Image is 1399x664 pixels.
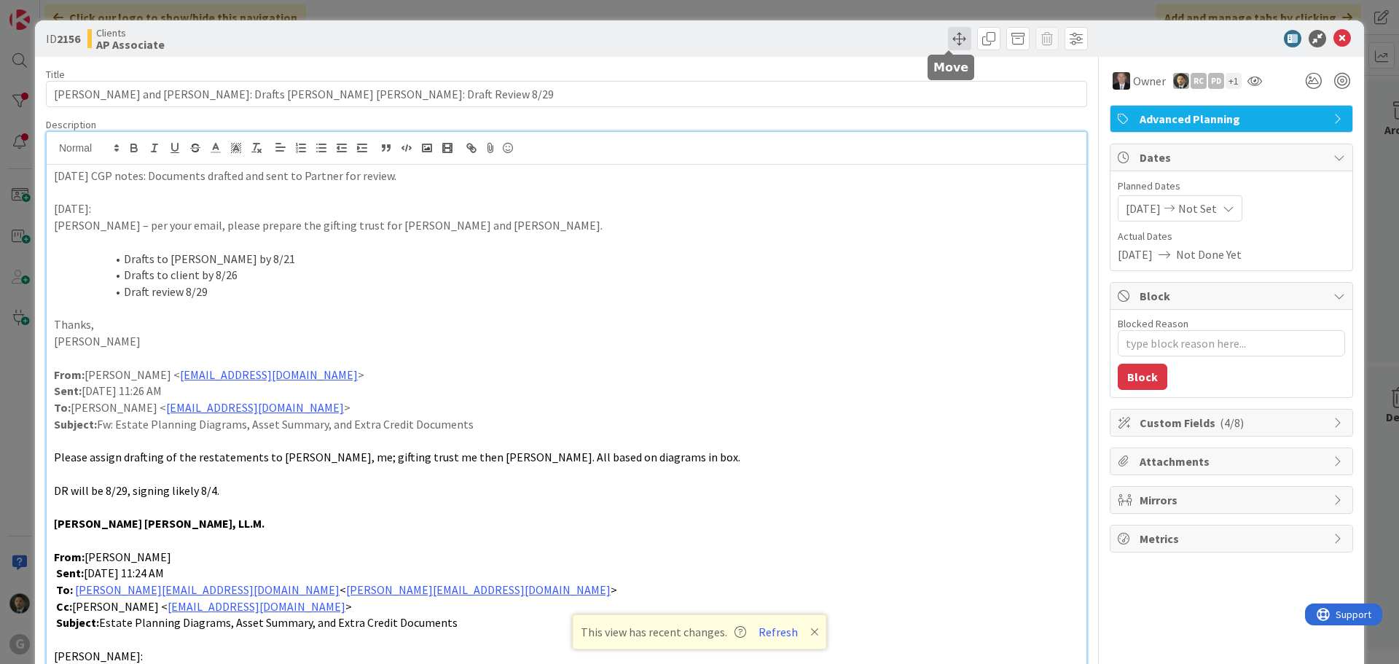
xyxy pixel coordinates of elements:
label: Title [46,68,65,81]
img: CG [1173,73,1189,89]
span: Mirrors [1140,491,1326,509]
span: Advanced Planning [1140,110,1326,128]
span: Estate Planning Diagrams, Asset Summary, and Extra Credit Documents [99,615,458,630]
span: Metrics [1140,530,1326,547]
strong: [PERSON_NAME] [PERSON_NAME], LL.M. [54,516,264,531]
strong: To: [56,582,73,597]
p: [PERSON_NAME] < > [54,399,1079,416]
span: Not Done Yet [1176,246,1242,263]
strong: To: [54,400,71,415]
p: [DATE] 11:26 AM [54,383,1079,399]
span: Please assign drafting of the restatements to [PERSON_NAME], me; gifting trust me then [PERSON_NA... [54,450,740,464]
span: Custom Fields [1140,414,1326,431]
b: AP Associate [96,39,165,50]
span: [DATE] [1126,200,1161,217]
a: [EMAIL_ADDRESS][DOMAIN_NAME] [180,367,358,382]
span: [DATE] 11:24 AM [84,566,164,580]
h5: Move [933,60,968,74]
p: [PERSON_NAME] – per your email, please prepare the gifting trust for [PERSON_NAME] and [PERSON_NA... [54,217,1079,234]
input: type card name here... [46,81,1087,107]
span: [PERSON_NAME] [85,550,171,564]
li: Drafts to client by 8/26 [71,267,1079,284]
span: > [611,582,617,597]
button: Block [1118,364,1167,390]
a: [PERSON_NAME][EMAIL_ADDRESS][DOMAIN_NAME] [75,582,340,597]
span: This view has recent changes. [581,623,746,641]
span: Attachments [1140,453,1326,470]
span: ( 4/8 ) [1220,415,1244,430]
span: Block [1140,287,1326,305]
span: < [340,582,346,597]
span: Support [31,2,66,20]
span: [PERSON_NAME]: [54,649,143,663]
p: [PERSON_NAME] [54,333,1079,350]
label: Blocked Reason [1118,317,1188,330]
strong: From: [54,367,85,382]
strong: Cc: [56,599,72,614]
button: Refresh [753,622,803,641]
p: Thanks, [54,316,1079,333]
span: Not Set [1178,200,1217,217]
span: Description [46,118,96,131]
strong: Sent: [56,566,84,580]
a: [EMAIL_ADDRESS][DOMAIN_NAME] [166,400,344,415]
div: PD [1208,73,1224,89]
span: > [345,599,352,614]
span: Actual Dates [1118,229,1345,244]
strong: From: [54,550,85,564]
a: [PERSON_NAME][EMAIL_ADDRESS][DOMAIN_NAME] [346,582,611,597]
strong: Sent: [54,383,82,398]
li: Drafts to [PERSON_NAME] by 8/21 [71,251,1079,267]
p: [DATE] CGP notes: Documents drafted and sent to Partner for review. [54,168,1079,184]
span: [PERSON_NAME] < [72,599,168,614]
span: Dates [1140,149,1326,166]
div: RC [1191,73,1207,89]
div: + 1 [1226,73,1242,89]
span: Owner [1133,72,1166,90]
b: 2156 [57,31,80,46]
a: [EMAIL_ADDRESS][DOMAIN_NAME] [168,599,345,614]
p: [DATE]: [54,200,1079,217]
span: ID [46,30,80,47]
img: BG [1113,72,1130,90]
strong: Subject: [54,417,97,431]
strong: Subject: [56,615,99,630]
span: DR will be 8/29, signing likely 8/4. [54,483,219,498]
span: Clients [96,27,165,39]
p: [PERSON_NAME] < > [54,367,1079,383]
span: [DATE] [1118,246,1153,263]
li: Draft review 8/29 [71,284,1079,300]
p: Fw: Estate Planning Diagrams, Asset Summary, and Extra Credit Documents [54,416,1079,433]
span: Planned Dates [1118,179,1345,194]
